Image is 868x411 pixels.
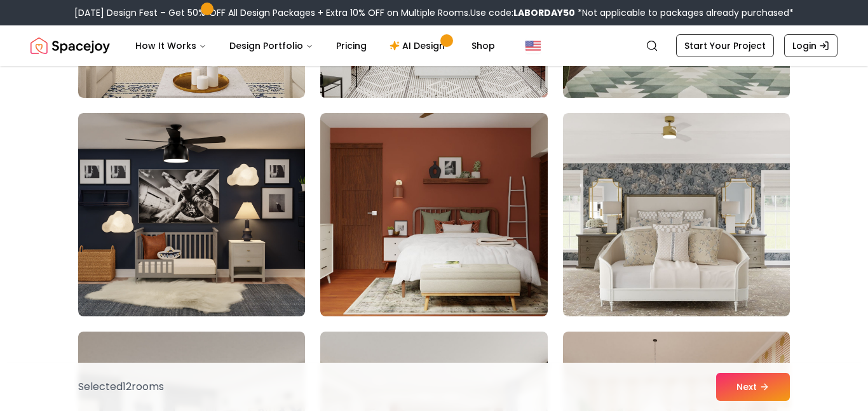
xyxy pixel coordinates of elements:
button: Next [716,373,790,401]
button: Design Portfolio [219,33,323,58]
a: AI Design [379,33,459,58]
img: Room room-63 [563,113,790,316]
a: Pricing [326,33,377,58]
img: Room room-62 [320,113,547,316]
nav: Global [31,25,837,66]
p: Selected 12 room s [78,379,164,394]
button: How It Works [125,33,217,58]
a: Spacejoy [31,33,110,58]
span: *Not applicable to packages already purchased* [575,6,794,19]
img: Room room-61 [78,113,305,316]
img: Spacejoy Logo [31,33,110,58]
a: Login [784,34,837,57]
b: LABORDAY50 [513,6,575,19]
span: Use code: [470,6,575,19]
nav: Main [125,33,505,58]
a: Start Your Project [676,34,774,57]
a: Shop [461,33,505,58]
div: [DATE] Design Fest – Get 50% OFF All Design Packages + Extra 10% OFF on Multiple Rooms. [74,6,794,19]
img: United States [526,38,541,53]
